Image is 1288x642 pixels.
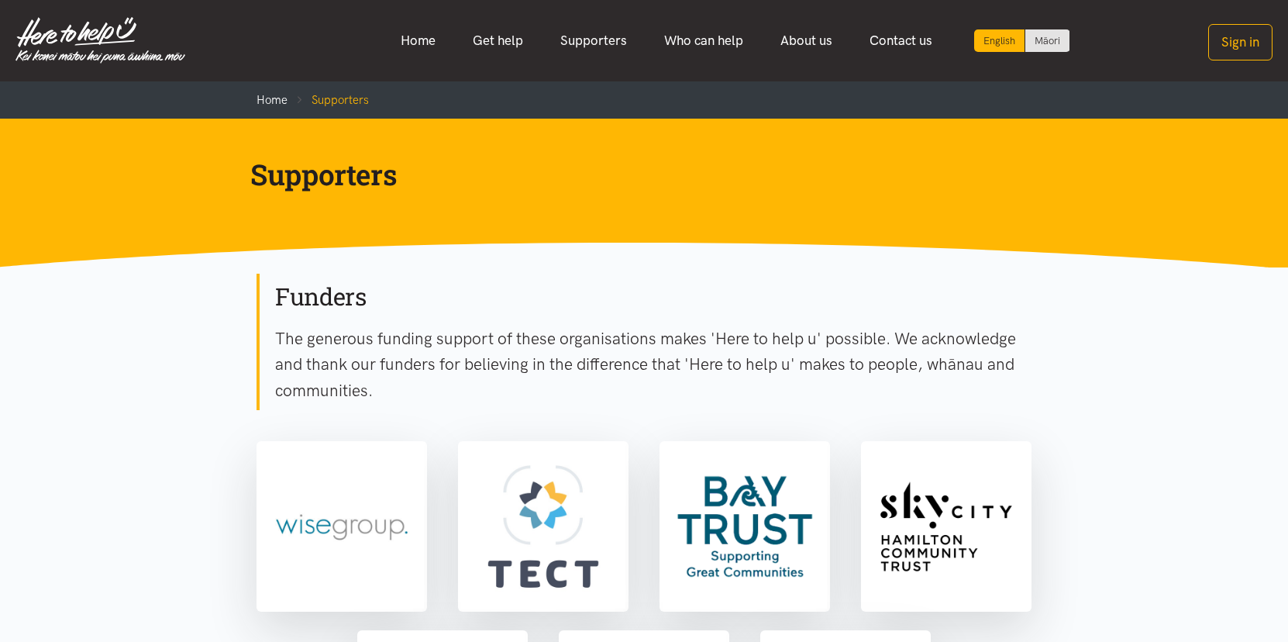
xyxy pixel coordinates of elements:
[851,24,951,57] a: Contact us
[1208,24,1273,60] button: Sign in
[260,444,424,609] img: Wise Group
[250,156,1013,193] h1: Supporters
[659,441,830,612] a: Bay Trust
[257,441,427,612] a: Wise Group
[974,29,1025,52] div: Current language
[461,444,625,609] img: TECT
[864,444,1028,609] img: Sky City Community Trust
[257,93,288,107] a: Home
[646,24,762,57] a: Who can help
[663,444,827,609] img: Bay Trust
[15,17,185,64] img: Home
[861,441,1031,612] a: Sky City Community Trust
[454,24,542,57] a: Get help
[288,91,369,109] li: Supporters
[542,24,646,57] a: Supporters
[762,24,851,57] a: About us
[275,326,1031,404] p: The generous funding support of these organisations makes 'Here to help u' possible. We acknowled...
[974,29,1070,52] div: Language toggle
[1025,29,1069,52] a: Switch to Te Reo Māori
[382,24,454,57] a: Home
[275,281,1031,313] h2: Funders
[458,441,629,612] a: TECT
